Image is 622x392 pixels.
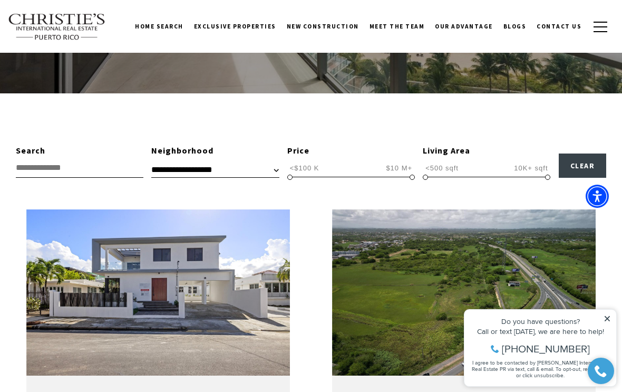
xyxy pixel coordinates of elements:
div: Living Area [423,144,550,158]
div: Price [287,144,415,158]
div: Accessibility Menu [586,185,609,208]
span: New Construction [287,23,359,30]
div: Neighborhood [151,144,279,158]
span: <$100 K [287,163,322,173]
span: Exclusive Properties [194,23,276,30]
div: Search [16,144,143,158]
a: New Construction [281,13,364,40]
span: I agree to be contacted by [PERSON_NAME] International Real Estate PR via text, call & email. To ... [13,65,150,85]
span: $10 M+ [383,163,415,173]
span: Contact Us [537,23,581,30]
button: Clear [559,154,607,178]
button: button [587,12,614,42]
span: <500 sqft [423,163,461,173]
a: Blogs [498,13,532,40]
span: [PHONE_NUMBER] [43,50,131,60]
img: Christie's International Real Estate text transparent background [8,13,106,41]
div: Do you have questions? [11,24,152,31]
a: Home Search [130,13,189,40]
a: Exclusive Properties [189,13,281,40]
span: 10K+ sqft [511,163,550,173]
span: Our Advantage [435,23,493,30]
div: Call or text [DATE], we are here to help! [11,34,152,41]
a: Meet the Team [364,13,430,40]
span: Blogs [503,23,527,30]
a: Our Advantage [430,13,498,40]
